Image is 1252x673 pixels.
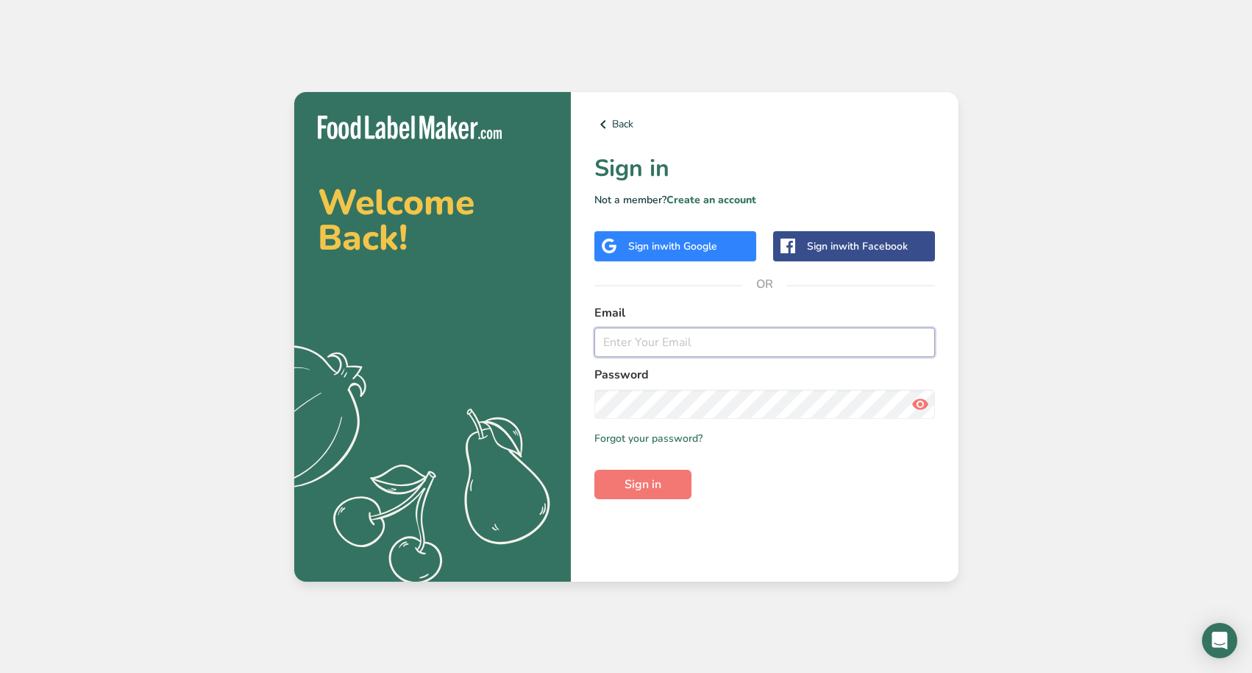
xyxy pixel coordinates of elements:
[1202,623,1237,658] div: Open Intercom Messenger
[594,470,691,499] button: Sign in
[594,366,935,384] label: Password
[594,304,935,322] label: Email
[625,476,661,493] span: Sign in
[742,262,786,306] span: OR
[839,239,908,253] span: with Facebook
[594,192,935,208] p: Not a member?
[628,239,717,254] div: Sign in
[660,239,717,253] span: with Google
[594,116,935,133] a: Back
[594,328,935,357] input: Enter Your Email
[666,193,756,207] a: Create an account
[318,116,502,140] img: Food Label Maker
[807,239,908,254] div: Sign in
[594,151,935,186] h1: Sign in
[318,185,547,256] h2: Welcome Back!
[594,431,703,446] a: Forgot your password?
